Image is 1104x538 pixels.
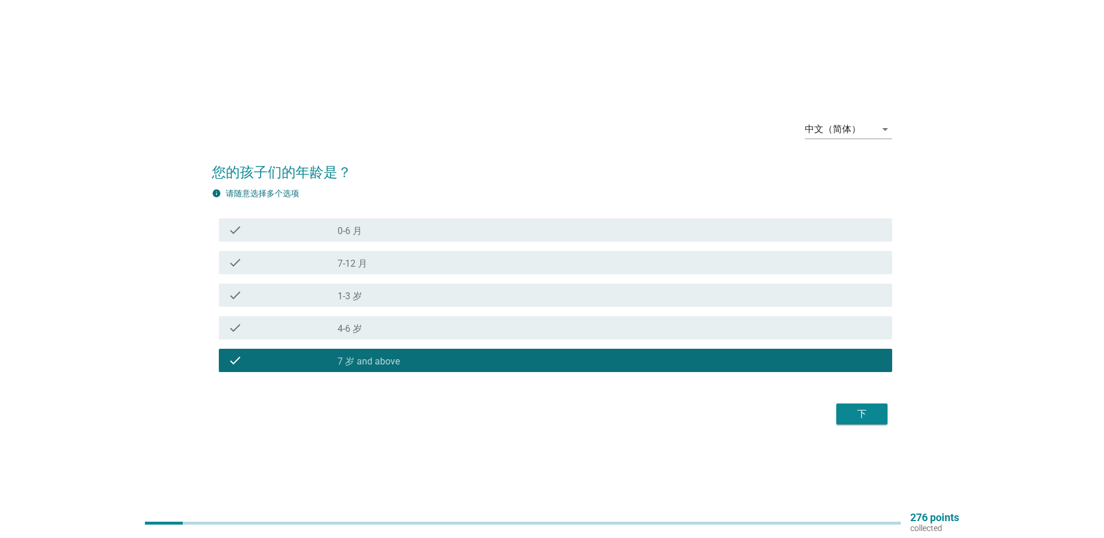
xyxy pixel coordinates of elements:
[228,256,242,270] i: check
[226,189,299,198] label: 请随意选择多个选项
[338,356,400,367] label: 7 岁 and above
[338,291,362,302] label: 1-3 岁
[228,353,242,367] i: check
[338,258,367,270] label: 7-12 月
[878,122,892,136] i: arrow_drop_down
[910,523,959,533] p: collected
[338,225,362,237] label: 0-6 月
[212,150,892,183] h2: 您的孩子们的年龄是？
[910,512,959,523] p: 276 points
[228,321,242,335] i: check
[836,403,888,424] button: 下
[805,124,861,134] div: 中文（简体）
[846,407,878,421] div: 下
[338,323,362,335] label: 4-6 岁
[228,223,242,237] i: check
[228,288,242,302] i: check
[212,189,221,198] i: info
